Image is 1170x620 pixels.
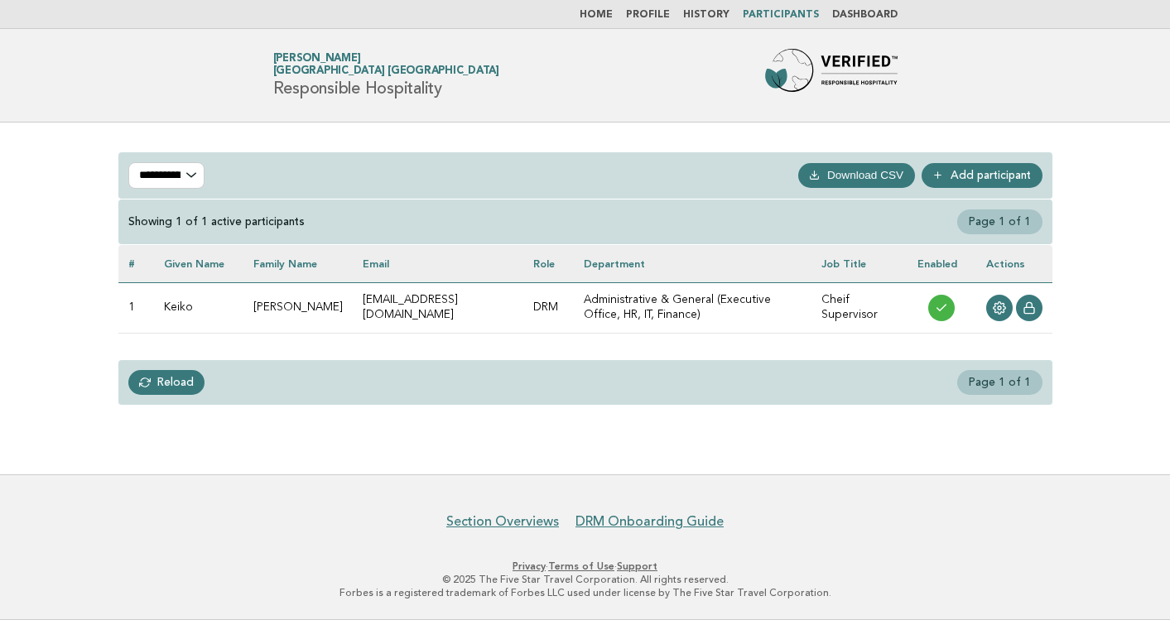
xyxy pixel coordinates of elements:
[548,560,614,572] a: Terms of Use
[154,282,243,333] td: Keiko
[79,573,1092,586] p: © 2025 The Five Star Travel Corporation. All rights reserved.
[523,245,574,282] th: Role
[446,513,559,530] a: Section Overviews
[811,245,907,282] th: Job Title
[811,282,907,333] td: Cheif Supervisor
[683,10,729,20] a: History
[798,163,915,188] button: Download CSV
[118,245,154,282] th: #
[79,586,1092,599] p: Forbes is a registered trademark of Forbes LLC used under license by The Five Star Travel Corpora...
[273,66,499,77] span: [GEOGRAPHIC_DATA] [GEOGRAPHIC_DATA]
[575,513,724,530] a: DRM Onboarding Guide
[617,560,657,572] a: Support
[273,54,499,97] h1: Responsible Hospitality
[908,245,976,282] th: Enabled
[273,53,499,76] a: [PERSON_NAME][GEOGRAPHIC_DATA] [GEOGRAPHIC_DATA]
[353,245,524,282] th: Email
[128,214,305,229] div: Showing 1 of 1 active participants
[154,245,243,282] th: Given name
[922,163,1042,188] a: Add participant
[574,245,811,282] th: Department
[353,282,524,333] td: [EMAIL_ADDRESS][DOMAIN_NAME]
[580,10,613,20] a: Home
[765,49,898,102] img: Forbes Travel Guide
[574,282,811,333] td: Administrative & General (Executive Office, HR, IT, Finance)
[118,282,154,333] td: 1
[626,10,670,20] a: Profile
[523,282,574,333] td: DRM
[743,10,819,20] a: Participants
[243,282,353,333] td: [PERSON_NAME]
[832,10,898,20] a: Dashboard
[128,370,205,395] a: Reload
[243,245,353,282] th: Family name
[79,560,1092,573] p: · ·
[513,560,546,572] a: Privacy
